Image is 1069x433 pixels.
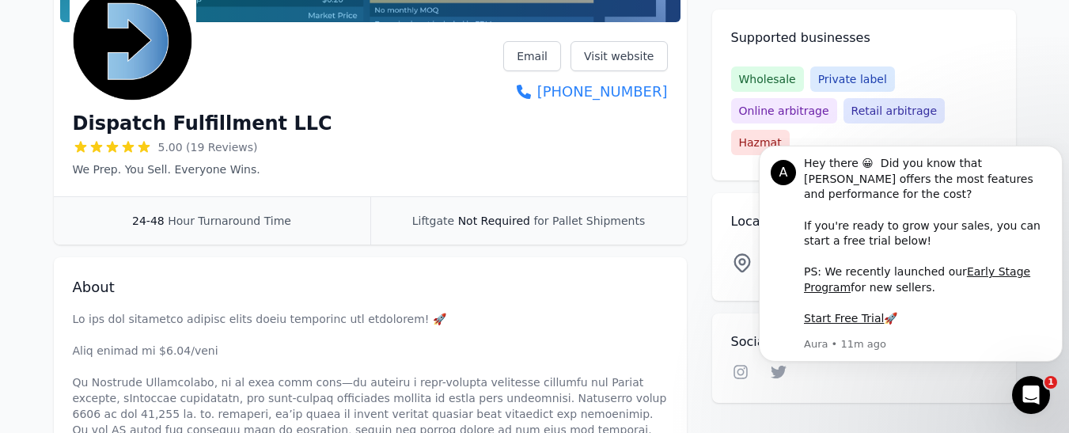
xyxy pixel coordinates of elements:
a: [PHONE_NUMBER] [503,81,667,103]
span: Private label [810,66,895,92]
span: 5.00 (19 Reviews) [158,139,258,155]
span: Wholesale [731,66,804,92]
span: 1 [1044,376,1057,389]
h1: Dispatch Fulfillment LLC [73,111,332,136]
h2: About [73,276,668,298]
p: We Prep. You Sell. Everyone Wins. [73,161,332,177]
h2: Locations [731,212,997,231]
h2: Social profiles [731,332,997,351]
span: Liftgate [412,215,454,227]
a: Email [503,41,561,71]
span: Not Required [458,215,530,227]
span: for Pallet Shipments [533,215,645,227]
h2: Supported businesses [731,28,997,47]
span: Hour Turnaround Time [168,215,291,227]
span: 24-48 [132,215,165,227]
span: Retail arbitrage [843,98,945,123]
span: Hazmat [731,130,790,155]
a: Visit website [571,41,668,71]
iframe: Intercom notifications message [752,138,1069,390]
iframe: Intercom live chat [1012,376,1050,414]
span: Online arbitrage [731,98,837,123]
